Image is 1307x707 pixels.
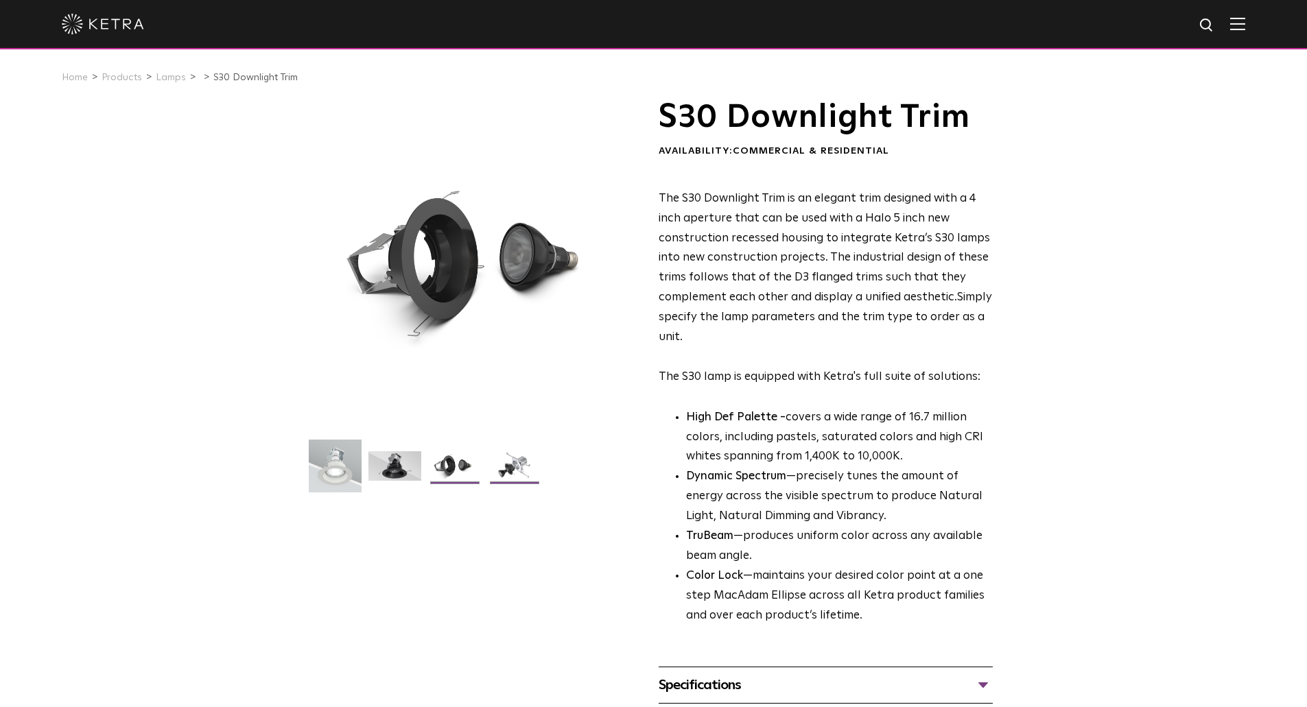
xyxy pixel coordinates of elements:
div: Specifications [659,674,993,696]
img: S30 Halo Downlight_Hero_Black_Gradient [368,451,421,491]
img: S30 Halo Downlight_Table Top_Black [428,451,481,491]
span: The S30 Downlight Trim is an elegant trim designed with a 4 inch aperture that can be used with a... [659,193,990,303]
img: search icon [1199,17,1216,34]
p: The S30 lamp is equipped with Ketra's full suite of solutions: [659,189,993,387]
h1: S30 Downlight Trim [659,100,993,134]
p: covers a wide range of 16.7 million colors, including pastels, saturated colors and high CRI whit... [686,408,993,468]
a: Home [62,73,88,82]
a: Lamps [156,73,186,82]
li: —precisely tunes the amount of energy across the visible spectrum to produce Natural Light, Natur... [686,467,993,527]
strong: Color Lock [686,570,743,582]
strong: Dynamic Spectrum [686,470,786,482]
strong: TruBeam [686,530,733,542]
a: S30 Downlight Trim [213,73,298,82]
a: Products [102,73,142,82]
span: Commercial & Residential [733,146,889,156]
li: —maintains your desired color point at a one step MacAdam Ellipse across all Ketra product famili... [686,566,993,626]
img: S30 Halo Downlight_Exploded_Black [488,451,541,491]
li: —produces uniform color across any available beam angle. [686,527,993,566]
strong: High Def Palette - [686,411,786,423]
img: ketra-logo-2019-white [62,14,144,34]
div: Availability: [659,145,993,158]
img: Hamburger%20Nav.svg [1230,17,1245,30]
span: Simply specify the lamp parameters and the trim type to order as a unit.​ [659,291,992,343]
img: S30-DownlightTrim-2021-Web-Square [309,440,362,503]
